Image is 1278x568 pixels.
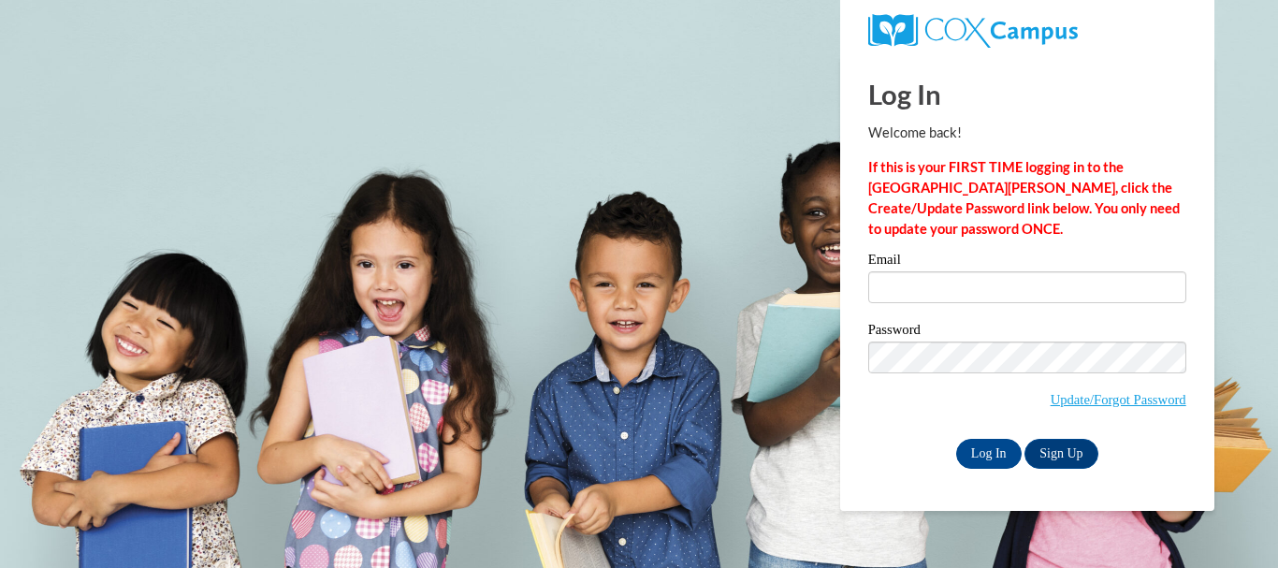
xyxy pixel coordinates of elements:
a: Sign Up [1024,439,1097,469]
strong: If this is your FIRST TIME logging in to the [GEOGRAPHIC_DATA][PERSON_NAME], click the Create/Upd... [868,159,1180,237]
input: Log In [956,439,1022,469]
label: Password [868,323,1186,342]
label: Email [868,253,1186,271]
h1: Log In [868,75,1186,113]
a: COX Campus [868,14,1186,48]
a: Update/Forgot Password [1051,392,1186,407]
p: Welcome back! [868,123,1186,143]
img: COX Campus [868,14,1078,48]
